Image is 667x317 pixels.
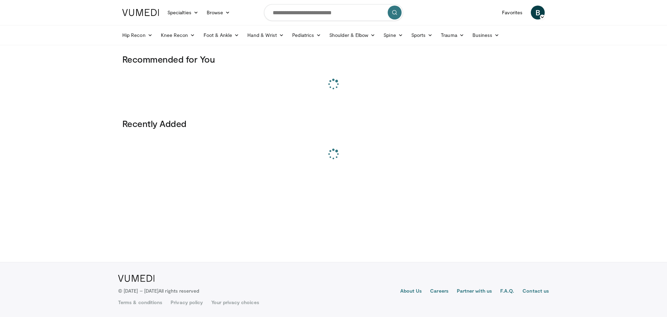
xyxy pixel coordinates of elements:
a: Shoulder & Elbow [325,28,379,42]
a: Your privacy choices [211,299,259,306]
a: Business [468,28,504,42]
a: F.A.Q. [500,287,514,296]
a: Privacy policy [171,299,203,306]
a: Contact us [522,287,549,296]
a: Spine [379,28,407,42]
img: VuMedi Logo [122,9,159,16]
a: Hip Recon [118,28,157,42]
a: Partner with us [457,287,492,296]
a: Trauma [437,28,468,42]
h3: Recommended for You [122,54,545,65]
a: Hand & Wrist [243,28,288,42]
h3: Recently Added [122,118,545,129]
a: B [531,6,545,19]
a: Terms & conditions [118,299,162,306]
a: Knee Recon [157,28,199,42]
a: Foot & Ankle [199,28,244,42]
p: © [DATE] – [DATE] [118,287,199,294]
span: All rights reserved [158,288,199,294]
img: VuMedi Logo [118,275,155,282]
a: Careers [430,287,448,296]
a: Specialties [163,6,203,19]
input: Search topics, interventions [264,4,403,21]
a: Pediatrics [288,28,325,42]
a: Browse [203,6,234,19]
a: Favorites [498,6,527,19]
a: About Us [400,287,422,296]
a: Sports [407,28,437,42]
